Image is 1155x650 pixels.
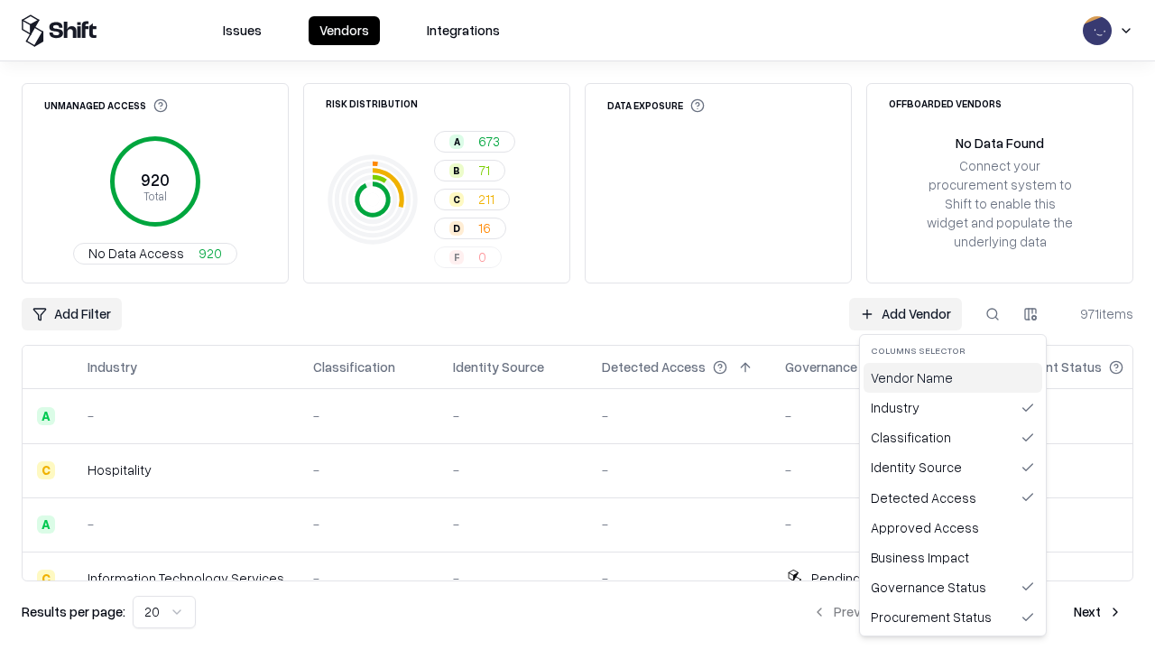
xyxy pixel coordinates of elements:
[864,363,1042,393] div: Vendor Name
[864,483,1042,513] div: Detected Access
[864,452,1042,482] div: Identity Source
[864,602,1042,632] div: Procurement Status
[864,572,1042,602] div: Governance Status
[864,513,1042,543] div: Approved Access
[864,393,1042,422] div: Industry
[864,422,1042,452] div: Classification
[864,543,1042,572] div: Business Impact
[864,339,1042,363] div: Columns selector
